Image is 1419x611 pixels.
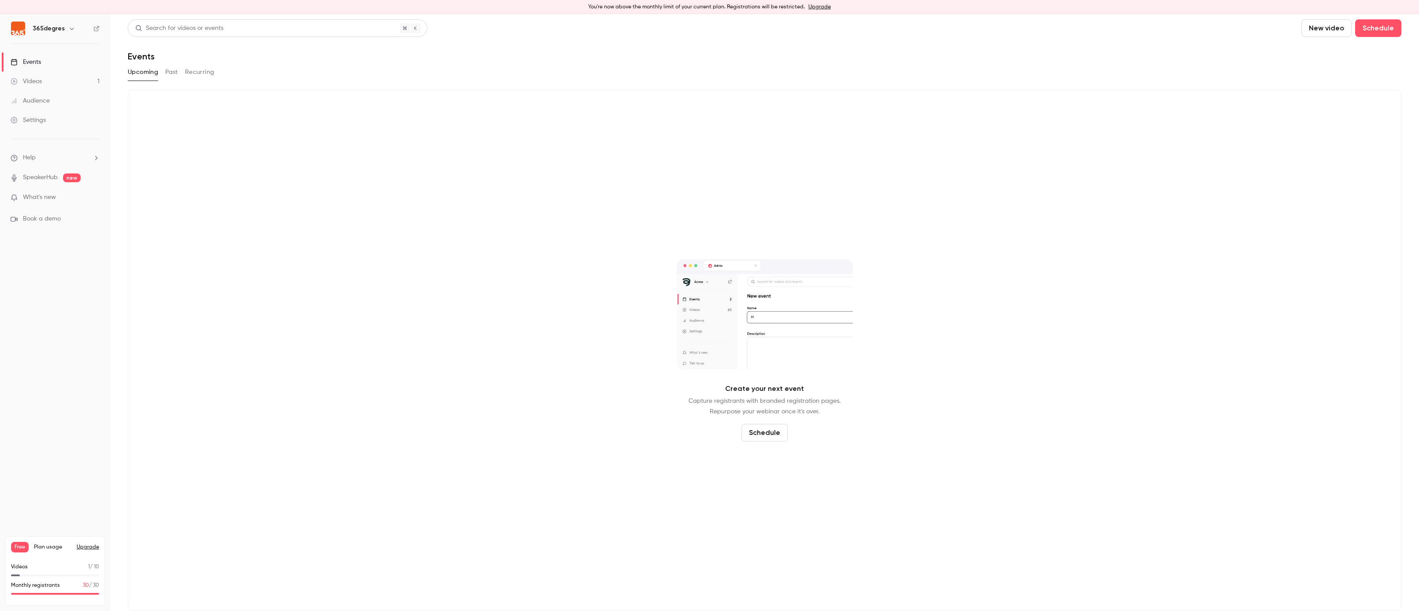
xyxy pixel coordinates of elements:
[165,65,178,79] button: Past
[34,544,71,551] span: Plan usage
[11,563,28,571] p: Videos
[1355,19,1401,37] button: Schedule
[11,542,29,552] span: Free
[23,214,61,224] span: Book a demo
[63,173,81,182] span: new
[689,396,841,417] p: Capture registrants with branded registration pages. Repurpose your webinar once it's over.
[88,563,99,571] p: / 10
[77,544,99,551] button: Upgrade
[23,193,56,202] span: What's new
[741,424,788,442] button: Schedule
[11,77,42,86] div: Videos
[128,51,155,62] h1: Events
[185,65,215,79] button: Recurring
[89,194,100,202] iframe: Noticeable Trigger
[725,383,804,394] p: Create your next event
[135,24,223,33] div: Search for videos or events
[11,582,60,589] p: Monthly registrants
[11,22,25,36] img: 365degres
[88,564,90,570] span: 1
[1301,19,1352,37] button: New video
[128,65,158,79] button: Upcoming
[11,58,41,66] div: Events
[33,24,65,33] h6: 365degres
[11,96,50,105] div: Audience
[23,153,36,162] span: Help
[83,583,89,588] span: 30
[23,173,58,182] a: SpeakerHub
[83,582,99,589] p: / 30
[808,4,831,11] a: Upgrade
[11,153,100,162] li: help-dropdown-opener
[11,116,46,125] div: Settings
